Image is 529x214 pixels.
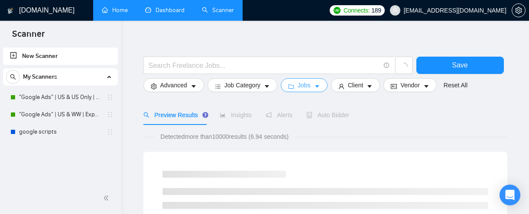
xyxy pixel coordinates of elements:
span: caret-down [191,83,197,89]
li: New Scanner [3,48,118,65]
span: Vendor [400,80,419,90]
span: holder [107,128,114,135]
img: upwork-logo.png [334,7,341,14]
span: Preview Results [143,112,206,118]
button: settingAdvancedcaret-down [143,78,204,92]
a: homeHome [102,6,128,14]
div: Tooltip anchor [201,111,209,119]
span: Save [452,60,467,70]
span: loading [400,63,408,70]
a: New Scanner [10,48,111,65]
span: idcard [391,83,397,89]
span: holder [107,111,114,118]
span: Jobs [298,80,311,90]
span: user [338,83,344,89]
a: setting [512,7,526,14]
span: caret-down [314,83,320,89]
span: Insights [220,112,252,118]
div: Open Intercom Messenger [500,185,520,205]
span: Connects: [344,6,370,15]
span: info-circle [384,63,389,68]
span: Scanner [5,28,52,46]
span: Alerts [266,112,292,118]
span: holder [107,94,114,101]
button: userClientcaret-down [331,78,380,92]
span: Advanced [160,80,187,90]
button: barsJob Categorycaret-down [208,78,277,92]
span: setting [151,83,157,89]
span: user [392,7,398,13]
span: Client [348,80,363,90]
button: Save [416,57,504,74]
button: folderJobscaret-down [281,78,328,92]
input: Search Freelance Jobs... [149,60,380,71]
span: double-left [103,194,112,202]
a: dashboardDashboard [145,6,185,14]
span: folder [288,83,294,89]
span: setting [512,7,525,14]
span: robot [306,112,312,118]
span: Job Category [224,80,260,90]
li: My Scanners [3,68,118,141]
span: My Scanners [23,68,57,86]
a: searchScanner [202,6,234,14]
span: Detected more than 10000 results (6.94 seconds) [154,132,295,141]
span: notification [266,112,272,118]
button: idcardVendorcaret-down [383,78,436,92]
span: caret-down [367,83,373,89]
span: search [143,112,149,118]
span: bars [215,83,221,89]
button: setting [512,3,526,17]
a: "Google Ads" | US & US Only | Expert [19,89,101,106]
span: search [6,74,19,80]
button: search [6,70,20,84]
span: 189 [371,6,381,15]
a: Reset All [444,80,467,90]
img: logo [7,4,13,18]
a: "Google Ads" | US & WW | Expert [19,106,101,123]
span: Auto Bidder [306,112,349,118]
span: area-chart [220,112,226,118]
span: caret-down [264,83,270,89]
a: google scripts [19,123,101,141]
span: caret-down [423,83,429,89]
